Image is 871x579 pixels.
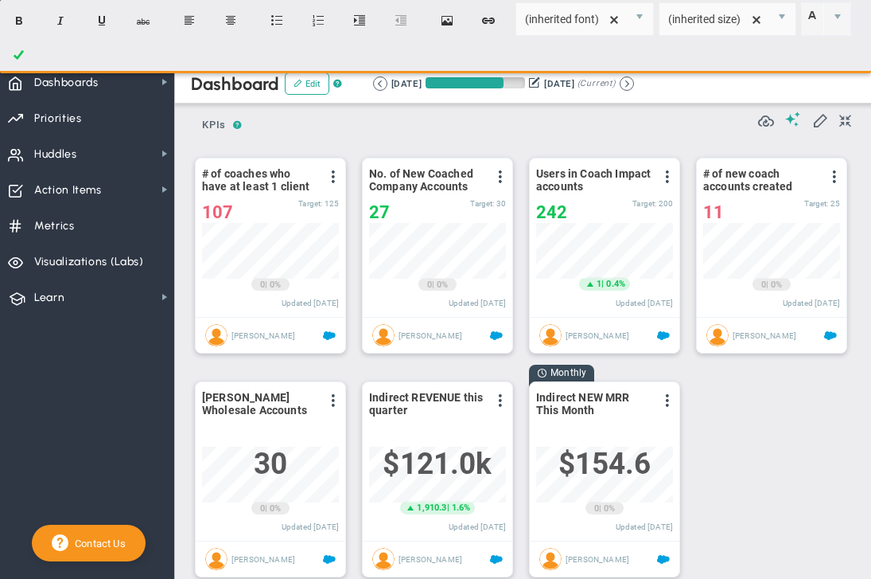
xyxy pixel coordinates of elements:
[758,111,774,127] span: Refresh Data
[496,199,506,208] span: 30
[427,279,432,291] span: 0
[604,503,615,514] span: 0%
[285,72,329,95] button: Edit
[260,279,265,291] span: 0
[577,76,616,91] span: (Current)
[34,245,144,279] span: Visualizations (Labs)
[202,202,233,222] span: 107
[383,447,492,481] span: $121,003.82
[601,279,604,289] span: |
[626,3,653,35] span: select
[616,299,673,307] span: Updated [DATE]
[270,503,281,514] span: 0%
[616,522,673,531] span: Updated [DATE]
[766,280,768,290] span: |
[452,503,471,513] span: 1.6%
[536,391,651,417] span: Indirect NEW MRR This Month
[373,76,387,91] button: Go to previous period
[823,3,850,35] span: select
[733,331,796,340] span: [PERSON_NAME]
[34,102,82,135] span: Priorities
[191,76,279,92] span: Dashboard
[340,6,379,36] button: Indent
[812,111,828,127] span: Edit My KPIs
[205,548,227,570] img: Eugene Terk
[391,76,422,91] div: [DATE]
[41,6,80,36] button: Italic
[270,280,281,290] span: 0%
[632,199,656,208] span: Target:
[703,167,819,193] span: # of new coach accounts created
[785,111,801,127] span: Suggestions (AI Feature)
[83,6,121,36] button: Underline
[399,555,462,564] span: [PERSON_NAME]
[195,112,233,140] button: KPIs
[399,331,462,340] span: [PERSON_NAME]
[34,174,102,207] span: Action Items
[768,3,795,35] span: select
[124,6,162,36] button: Strikethrough
[544,76,574,91] div: [DATE]
[323,554,336,566] span: Salesforce Enabled<br ></span>ALL Petra Wholesale Accounts - ET
[282,299,339,307] span: Updated [DATE]
[566,555,629,564] span: [PERSON_NAME]
[265,280,267,290] span: |
[372,548,395,570] img: Eugene Terk
[369,202,390,222] span: 27
[260,503,265,515] span: 0
[205,324,227,346] img: Eugene Terk
[426,77,525,88] div: Period Progress: 78% Day 71 of 91 with 20 remaining.
[254,447,287,481] span: 30
[536,167,651,193] span: Users in Coach Impact accounts
[265,503,267,514] span: |
[372,324,395,346] img: Eugene Terk
[830,199,840,208] span: 25
[657,330,670,342] span: Salesforce Enabled<br ></span>
[801,2,851,36] span: Current selected color is rgba(255, 255, 255, 0)
[212,6,250,36] button: Center text
[539,324,562,346] img: Eugene Terk
[566,331,629,340] span: [PERSON_NAME]
[282,522,339,531] span: Updated [DATE]
[804,199,828,208] span: Target:
[428,6,466,36] button: Insert image
[706,324,729,346] img: Eugene Terk
[369,167,484,193] span: No. of New Coached Company Accounts
[34,281,64,315] span: Learn
[437,280,448,290] span: 0%
[447,503,449,513] span: |
[659,3,769,35] input: Font Size
[558,447,651,481] span: $154.6
[325,199,339,208] span: 125
[783,299,840,307] span: Updated [DATE]
[34,138,77,171] span: Huddles
[657,554,670,566] span: Salesforce Enabled<br ></span>Indirect New ARR This Month - ET
[469,6,507,36] button: Insert hyperlink
[659,199,673,208] span: 200
[231,555,295,564] span: [PERSON_NAME]
[594,503,599,515] span: 0
[231,331,295,340] span: [PERSON_NAME]
[516,3,626,35] input: Font Name
[536,202,567,222] span: 242
[620,76,634,91] button: Go to next period
[449,522,506,531] span: Updated [DATE]
[34,209,75,243] span: Metrics
[195,112,233,138] span: KPIs
[824,330,837,342] span: Salesforce Enabled<br ></span>New Coaches by Quarter
[68,536,126,551] span: Contact Us
[34,66,99,100] span: Dashboards
[599,503,601,514] span: |
[771,280,782,290] span: 0%
[417,502,446,514] span: 1,910.3
[298,199,322,208] span: Target:
[170,6,208,36] button: Align text left
[202,167,317,193] span: # of coaches who have at least 1 client
[490,330,503,342] span: Salesforce Enabled<br ></span>New Paid Coached Cos in Current Quarter
[761,279,766,291] span: 0
[432,280,434,290] span: |
[539,548,562,570] img: Eugene Terk
[258,6,296,36] button: Insert unordered list
[703,202,724,222] span: 11
[323,330,336,342] span: Salesforce Enabled<br ></span>VIP Coaches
